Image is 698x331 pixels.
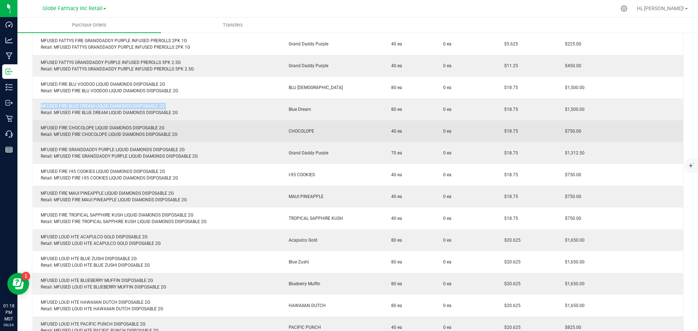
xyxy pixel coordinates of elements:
div: MFUSED LOUD HTE HAWAIIAN DUTCH DISPOSABLE 2G Retail: MFUSED LOUD HTE HAWAIIAN DUTCH DISPOSABLE 2G [37,299,277,312]
div: MFUSED FIRE MAUI PINEAPPLE LIQUID DIAMONDS DISPOSABLE 2G Retail: MFUSED FIRE MAUI PINEAPPLE LIQUI... [37,190,277,203]
span: $18.75 [501,107,518,112]
span: 40 ea [388,325,402,330]
span: $20.625 [501,259,521,265]
span: 0 ea [443,171,452,178]
span: $1,650.00 [561,238,585,243]
span: 0 ea [443,237,452,243]
span: Blue Zushi [285,259,309,265]
span: $18.75 [501,129,518,134]
span: $20.625 [501,325,521,330]
span: Purchase Orders [62,22,116,28]
div: Manage settings [619,5,629,12]
inline-svg: Call Center [5,130,13,138]
span: 40 ea [388,41,402,47]
span: Grand Daddy Purple [285,41,328,47]
span: 0 ea [443,259,452,265]
span: 80 ea [388,281,402,286]
span: $11.25 [501,63,518,68]
span: TROPICAL SAPPHIRE KUSH [285,216,343,221]
a: Transfers [161,17,305,33]
span: $225.00 [561,41,581,47]
span: 0 ea [443,302,452,309]
div: MFUSED LOUD HTE BLUE ZUSHI DISPOSABLE 2G Retail: MFUSED LOUD HTE BLUE ZUSHI DISPOSABLE 2G [37,255,277,269]
span: 0 ea [443,215,452,222]
span: $20.625 [501,303,521,308]
inline-svg: Inbound [5,68,13,75]
span: 0 ea [443,41,452,47]
div: MFUSED FIRE GRANDDADDY PURPLE LIQUID DIAMONDS DISPOSABLE 2G Retail: MFUSED FIRE GRANDDADDY PURPLE... [37,146,277,160]
div: MFUSED LOUD HTE ACAPULCO GOLD DISPOSABLE 2G Retail: MFUSED LOUD HTE ACAPULCO GOLD DISPOSABLE 2G [37,234,277,247]
span: 0 ea [443,280,452,287]
span: BLU [DEMOGRAPHIC_DATA] [285,85,343,90]
span: 0 ea [443,106,452,113]
span: Grand Daddy Purple [285,150,328,156]
span: $1,312.50 [561,150,585,156]
span: MAUI PINEAPPLE [285,194,324,199]
span: 40 ea [388,194,402,199]
a: Purchase Orders [17,17,161,33]
span: Globe Farmacy Inc Retail [43,5,103,12]
div: MFUSED FIRE TROPICAL SAPPHIRE KUSH LIQUID DIAMONDS DISPOSABLE 2G Retail: MFUSED FIRE TROPICAL SAP... [37,212,277,225]
span: $1,650.00 [561,303,585,308]
span: Blueberry Muffin [285,281,320,286]
span: PACIFIC PUNCH [285,325,321,330]
span: $1,650.00 [561,281,585,286]
span: Acapulco Gold [285,238,317,243]
span: $750.00 [561,194,581,199]
inline-svg: Analytics [5,37,13,44]
div: MFUSED FIRE I-95 COOKIES LIQUID DIAMONDS DISPOSABLE 2G Retail: MFUSED FIRE I-95 COOKIES LIQUID DI... [37,168,277,181]
span: 0 ea [443,128,452,134]
span: $18.75 [501,194,518,199]
inline-svg: Inventory [5,84,13,91]
span: $1,650.00 [561,259,585,265]
span: $750.00 [561,172,581,177]
div: MFUSED FIRE BLU VOODOO LIQUID DIAMONDS DISPOSABLE 2G Retail: MFUSED FIRE BLU VOODOO LIQUID DIAMON... [37,81,277,94]
span: 70 ea [388,150,402,156]
span: Transfers [213,22,253,28]
span: 80 ea [388,238,402,243]
span: $1,500.00 [561,107,585,112]
span: $18.75 [501,216,518,221]
iframe: Resource center unread badge [21,272,30,280]
div: MFUSED FIRE BLUE DREAM LIQUID DIAMONDS DISPOSABLE 2G Retail: MFUSED FIRE BLUE DREAM LIQUID DIAMON... [37,103,277,116]
span: 40 ea [388,172,402,177]
span: 80 ea [388,85,402,90]
div: MFUSED FATTYS GRANDDADDY PURPLE INFUSED PREROLLS 5PK 2.5G Retail: MFUSED FATTYS GRANDDADDY PURPLE... [37,59,277,72]
span: 80 ea [388,303,402,308]
span: $825.00 [561,325,581,330]
inline-svg: Dashboard [5,21,13,28]
span: 40 ea [388,63,402,68]
span: $450.00 [561,63,581,68]
span: 0 ea [443,193,452,200]
inline-svg: Outbound [5,99,13,106]
p: 09/24 [3,322,14,328]
span: $20.625 [501,281,521,286]
span: $750.00 [561,216,581,221]
p: 01:18 PM MST [3,303,14,322]
span: 0 ea [443,150,452,156]
span: 80 ea [388,259,402,265]
span: Blue Dream [285,107,311,112]
span: $5.625 [501,41,518,47]
span: 0 ea [443,324,452,331]
div: MFUSED FATTYS FIRE GRANDDADDY PURPLE INFUSED PREROLLS 2PK 1G Retail: MFUSED FATTYS GRANDDADDY PUR... [37,37,277,51]
span: 40 ea [388,216,402,221]
inline-svg: Reports [5,146,13,153]
inline-svg: Manufacturing [5,52,13,60]
inline-svg: Retail [5,115,13,122]
span: $18.75 [501,85,518,90]
iframe: Resource center [7,273,29,295]
span: I-95 COOKIES [285,172,315,177]
span: $1,500.00 [561,85,585,90]
span: $18.75 [501,172,518,177]
span: HAWAIIAN DUTCH [285,303,326,308]
span: $18.75 [501,150,518,156]
span: $750.00 [561,129,581,134]
span: 80 ea [388,107,402,112]
span: Hi, [PERSON_NAME]! [637,5,684,11]
span: Grand Daddy Purple [285,63,328,68]
div: MFUSED FIRE CHOCOLOPE LIQUID DIAMONDS DISPOSABLE 2G Retail: MFUSED FIRE CHOCOLOPE LIQUID DIAMONDS... [37,125,277,138]
span: $20.625 [501,238,521,243]
div: MFUSED LOUD HTE BLUEBERRY MUFFIN DISPOSABLE 2G Retail: MFUSED LOUD HTE BLUEBERRY MUFFIN DISPOSABL... [37,277,277,290]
